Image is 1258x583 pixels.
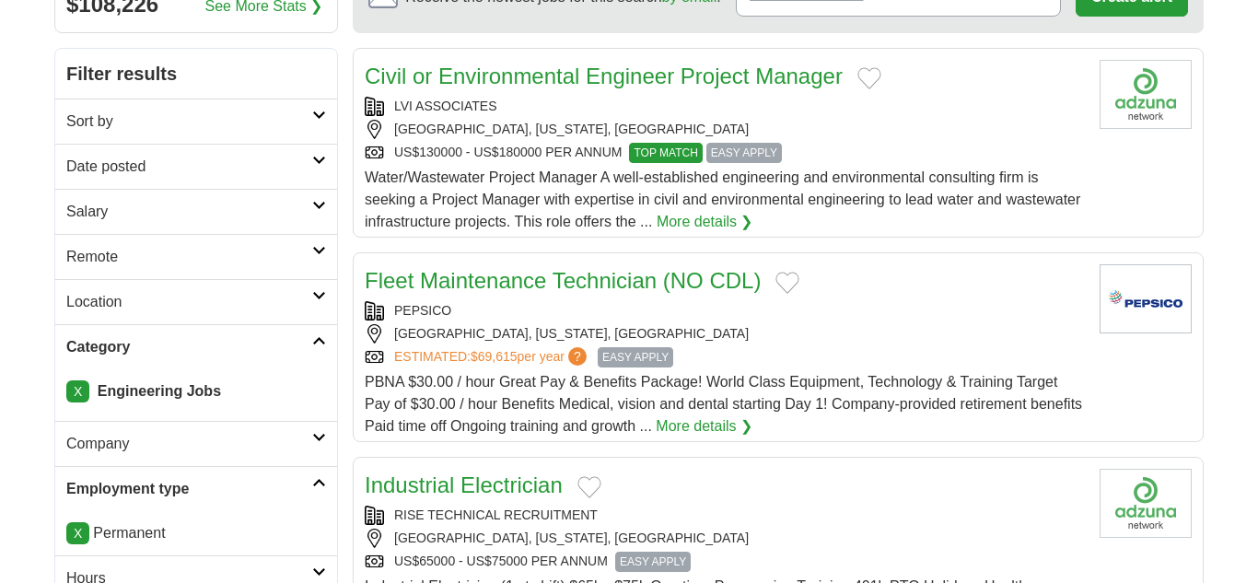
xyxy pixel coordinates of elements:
[365,143,1085,163] div: US$130000 - US$180000 PER ANNUM
[365,268,761,293] a: Fleet Maintenance Technician (NO CDL)
[656,415,752,437] a: More details ❯
[66,433,312,455] h2: Company
[66,291,312,313] h2: Location
[66,522,326,544] li: Permanent
[775,272,799,294] button: Add to favorite jobs
[365,64,843,88] a: Civil or Environmental Engineer Project Manager
[55,279,337,324] a: Location
[1100,264,1192,333] img: PepsiCo logo
[365,374,1082,434] span: PBNA $30.00 / hour Great Pay & Benefits Package! World Class Equipment, Technology & Training Tar...
[66,478,312,500] h2: Employment type
[629,143,702,163] span: TOP MATCH
[55,324,337,369] a: Category
[365,169,1080,229] span: Water/Wastewater Project Manager A well-established engineering and environmental consulting firm...
[615,552,691,572] span: EASY APPLY
[394,303,451,318] a: PEPSICO
[568,347,587,366] span: ?
[1100,469,1192,538] img: Company logo
[706,143,782,163] span: EASY APPLY
[66,522,89,544] a: X
[365,529,1085,548] div: [GEOGRAPHIC_DATA], [US_STATE], [GEOGRAPHIC_DATA]
[66,111,312,133] h2: Sort by
[365,97,1085,116] div: LVI ASSOCIATES
[66,336,312,358] h2: Category
[657,211,753,233] a: More details ❯
[55,421,337,466] a: Company
[365,120,1085,139] div: [GEOGRAPHIC_DATA], [US_STATE], [GEOGRAPHIC_DATA]
[55,466,337,511] a: Employment type
[55,234,337,279] a: Remote
[365,552,1085,572] div: US$65000 - US$75000 PER ANNUM
[365,324,1085,344] div: [GEOGRAPHIC_DATA], [US_STATE], [GEOGRAPHIC_DATA]
[66,380,89,402] a: X
[598,347,673,367] span: EASY APPLY
[66,156,312,178] h2: Date posted
[66,246,312,268] h2: Remote
[365,472,563,497] a: Industrial Electrician
[55,189,337,234] a: Salary
[66,201,312,223] h2: Salary
[471,349,518,364] span: $69,615
[577,476,601,498] button: Add to favorite jobs
[857,67,881,89] button: Add to favorite jobs
[365,506,1085,525] div: RISE TECHNICAL RECRUITMENT
[55,144,337,189] a: Date posted
[394,347,590,367] a: ESTIMATED:$69,615per year?
[55,99,337,144] a: Sort by
[55,49,337,99] h2: Filter results
[98,383,221,399] strong: Engineering Jobs
[1100,60,1192,129] img: Company logo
